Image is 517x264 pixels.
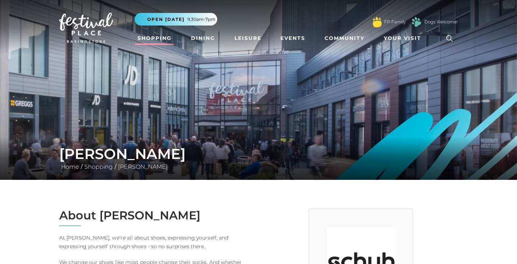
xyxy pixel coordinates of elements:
[381,32,428,45] a: Your Visit
[322,32,367,45] a: Community
[147,16,185,23] span: Open [DATE]
[384,19,406,25] a: FP Family
[59,145,458,163] h1: [PERSON_NAME]
[424,19,458,25] a: Dogs Welcome!
[135,13,217,26] button: Open [DATE] 9.30am-7pm
[59,209,253,222] h2: About [PERSON_NAME]
[188,32,218,45] a: Dining
[135,32,174,45] a: Shopping
[232,32,264,45] a: Leisure
[187,16,215,23] span: 9.30am-7pm
[116,163,169,170] a: [PERSON_NAME]
[278,32,308,45] a: Events
[384,35,421,42] span: Your Visit
[54,145,463,171] div: / /
[59,163,81,170] a: Home
[83,163,115,170] a: Shopping
[59,233,253,251] p: At [PERSON_NAME], we’re all about shoes, expressing yourself, and expressing yourself through sho...
[59,13,113,43] img: Festival Place Logo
